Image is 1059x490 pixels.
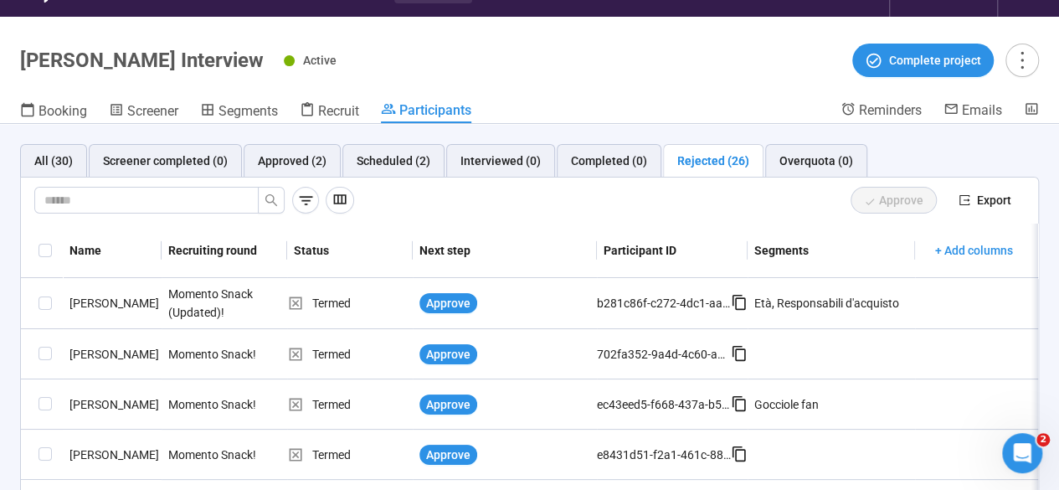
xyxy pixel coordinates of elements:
[597,294,731,312] div: b281c86f-c272-4dc1-aa7f-46b31a90c0d7
[962,102,1002,118] span: Emails
[1010,49,1033,71] span: more
[754,294,899,312] div: Età, Responsabili d'acquisto
[399,102,471,118] span: Participants
[258,187,285,214] button: search
[748,224,915,278] th: Segments
[943,101,1002,121] a: Emails
[381,101,471,123] a: Participants
[419,344,477,364] button: Approve
[852,44,994,77] button: Complete project
[39,103,87,119] span: Booking
[945,187,1025,214] button: exportExport
[258,152,326,170] div: Approved (2)
[419,293,477,313] button: Approve
[677,152,749,170] div: Rejected (26)
[300,101,359,123] a: Recruit
[318,103,359,119] span: Recruit
[162,224,287,278] th: Recruiting round
[63,294,162,312] div: [PERSON_NAME]
[859,102,922,118] span: Reminders
[597,446,731,464] div: e8431d51-f2a1-461c-88ba-c5ef560130b0
[413,224,597,278] th: Next step
[287,345,413,364] div: Termed
[841,101,922,121] a: Reminders
[889,51,981,70] span: Complete project
[922,237,1026,264] button: + Add columns
[162,338,287,370] div: Momento Snack!
[419,395,477,415] button: Approve
[1036,433,1050,446] span: 2
[597,395,731,414] div: ec43eed5-f668-437a-b5e0-f64476cff222
[20,49,264,72] h1: [PERSON_NAME] Interview
[426,446,470,464] span: Approve
[162,439,287,471] div: Momento Snack!
[200,101,278,123] a: Segments
[63,345,162,364] div: [PERSON_NAME]
[460,152,541,170] div: Interviewed (0)
[287,446,413,464] div: Termed
[63,395,162,414] div: [PERSON_NAME]
[162,389,287,420] div: Momento Snack!
[109,101,178,123] a: Screener
[34,152,73,170] div: All (30)
[303,54,337,67] span: Active
[218,103,278,119] span: Segments
[127,103,178,119] span: Screener
[162,278,287,328] div: Momento Snack (Updated)!
[419,445,477,465] button: Approve
[287,224,413,278] th: Status
[571,152,647,170] div: Completed (0)
[935,241,1013,260] span: + Add columns
[63,224,162,278] th: Name
[426,294,470,312] span: Approve
[779,152,853,170] div: Overquota (0)
[287,294,413,312] div: Termed
[959,194,970,206] span: export
[1002,433,1042,473] iframe: Intercom live chat
[1005,44,1039,77] button: more
[426,395,470,414] span: Approve
[63,446,162,464] div: [PERSON_NAME]
[357,152,430,170] div: Scheduled (2)
[754,395,819,414] div: Gocciole fan
[426,345,470,364] span: Approve
[597,345,731,364] div: 702fa352-9a4d-4c60-ab6d-47c8dc3cfdd6
[287,395,413,414] div: Termed
[20,101,87,123] a: Booking
[265,193,278,207] span: search
[103,152,228,170] div: Screener completed (0)
[597,224,748,278] th: Participant ID
[977,191,1011,209] span: Export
